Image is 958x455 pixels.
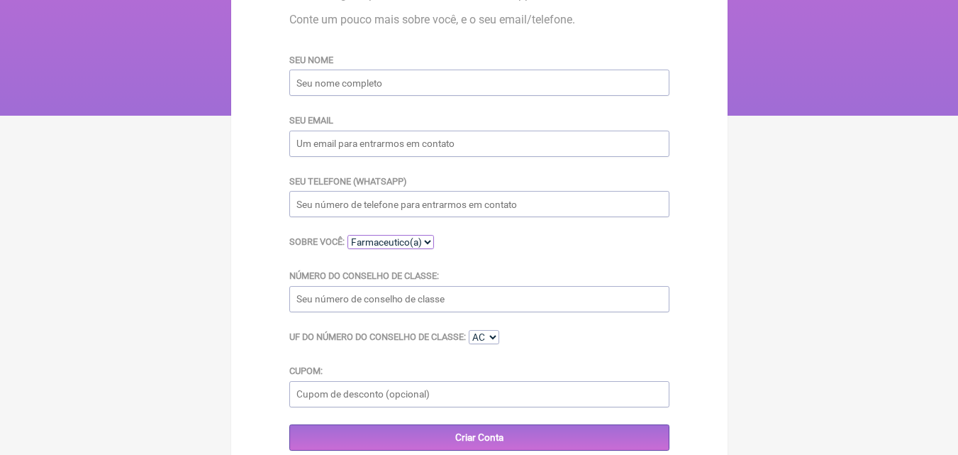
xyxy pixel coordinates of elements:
[289,131,669,157] input: Um email para entrarmos em contato
[289,115,333,126] label: Seu email
[289,270,439,281] label: Número do Conselho de Classe:
[289,366,323,376] label: Cupom:
[289,236,345,247] label: Sobre você:
[289,381,669,407] input: Cupom de desconto (opcional)
[289,191,669,217] input: Seu número de telefone para entrarmos em contato
[289,286,669,312] input: Seu número de conselho de classe
[289,176,406,187] label: Seu telefone (WhatsApp)
[289,70,669,96] input: Seu nome completo
[289,331,466,342] label: UF do Número do Conselho de Classe:
[289,55,333,65] label: Seu nome
[289,13,669,26] p: Conte um pouco mais sobre você, e o seu email/telefone.
[289,424,669,451] input: Criar Conta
